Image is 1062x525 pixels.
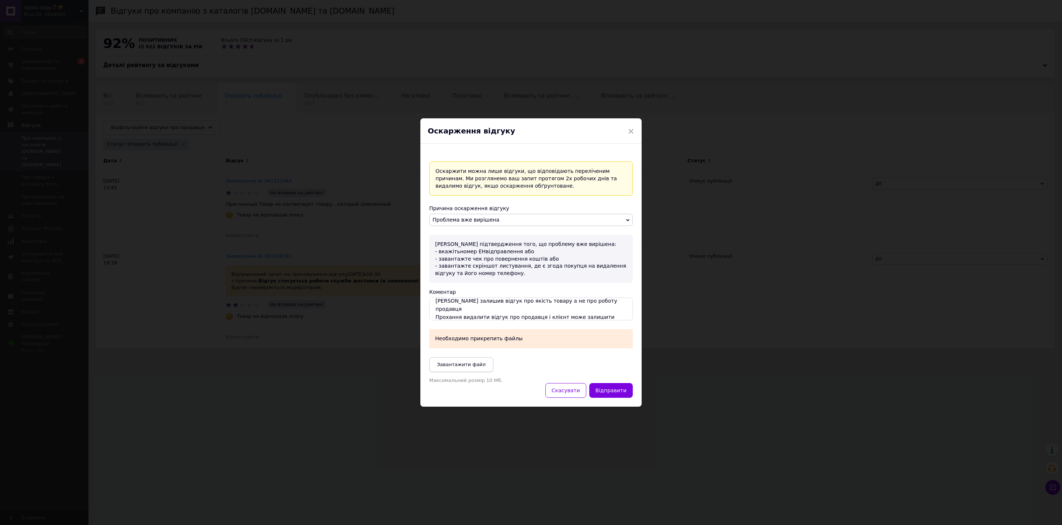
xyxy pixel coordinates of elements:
[429,298,633,320] textarea: Клієнту не підійшов товар на пошті клієнт відмовився [PERSON_NAME] залишив відгук про якість това...
[628,125,634,138] span: ×
[429,378,540,383] p: Максимальний розмір 10 Мб.
[429,235,633,283] div: [PERSON_NAME] підтвердження того, що проблему вже вирішена: - вкажіть номер ЕН відправлення або -...
[429,205,509,211] span: Причина оскарження відгуку
[589,383,633,398] button: Відправити
[429,357,493,372] button: Завантажити файл
[437,362,486,367] span: Завантажити файл
[433,217,499,223] span: Проблема вже вирішена
[429,161,633,196] div: Оскаржити можна лише відгуки, що відповідають переліченим причинам. Ми розглянемо ваш запит протя...
[429,289,456,295] label: Коментар
[420,118,642,144] div: Оскарження відгуку
[429,329,633,348] div: Необходимо прикрепить файлы
[545,383,586,398] button: Скасувати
